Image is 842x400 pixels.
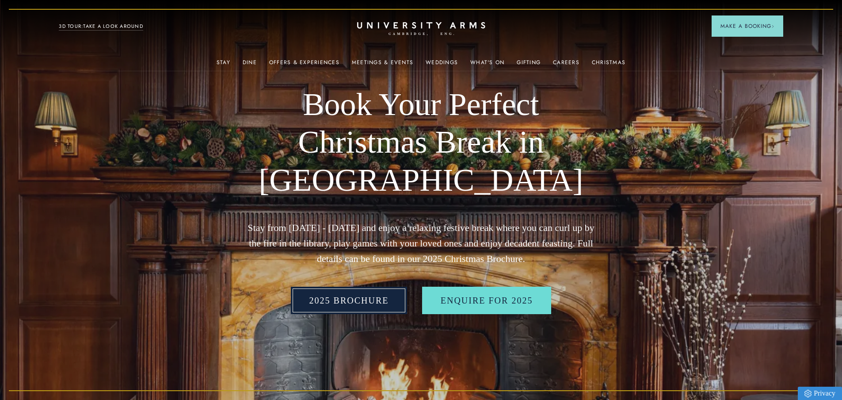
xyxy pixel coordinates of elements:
a: Enquire for 2025 [422,287,552,314]
a: Home [357,22,485,36]
button: Make a BookingArrow icon [712,15,783,37]
h1: Book Your Perfect Christmas Break in [GEOGRAPHIC_DATA] [244,86,598,200]
a: What's On [470,59,504,71]
a: 3D TOUR:TAKE A LOOK AROUND [59,23,143,31]
a: Offers & Experiences [269,59,339,71]
p: Stay from [DATE] - [DATE] and enjoy a relaxing festive break where you can curl up by the fire in... [244,220,598,267]
a: 2025 BROCHURE [291,287,408,314]
a: Gifting [517,59,541,71]
a: Meetings & Events [352,59,413,71]
img: Privacy [804,390,812,397]
span: Make a Booking [720,22,774,30]
a: Christmas [592,59,625,71]
a: Stay [217,59,230,71]
a: Privacy [798,387,842,400]
img: Arrow icon [771,25,774,28]
a: Dine [243,59,257,71]
a: Careers [553,59,579,71]
a: Weddings [426,59,458,71]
